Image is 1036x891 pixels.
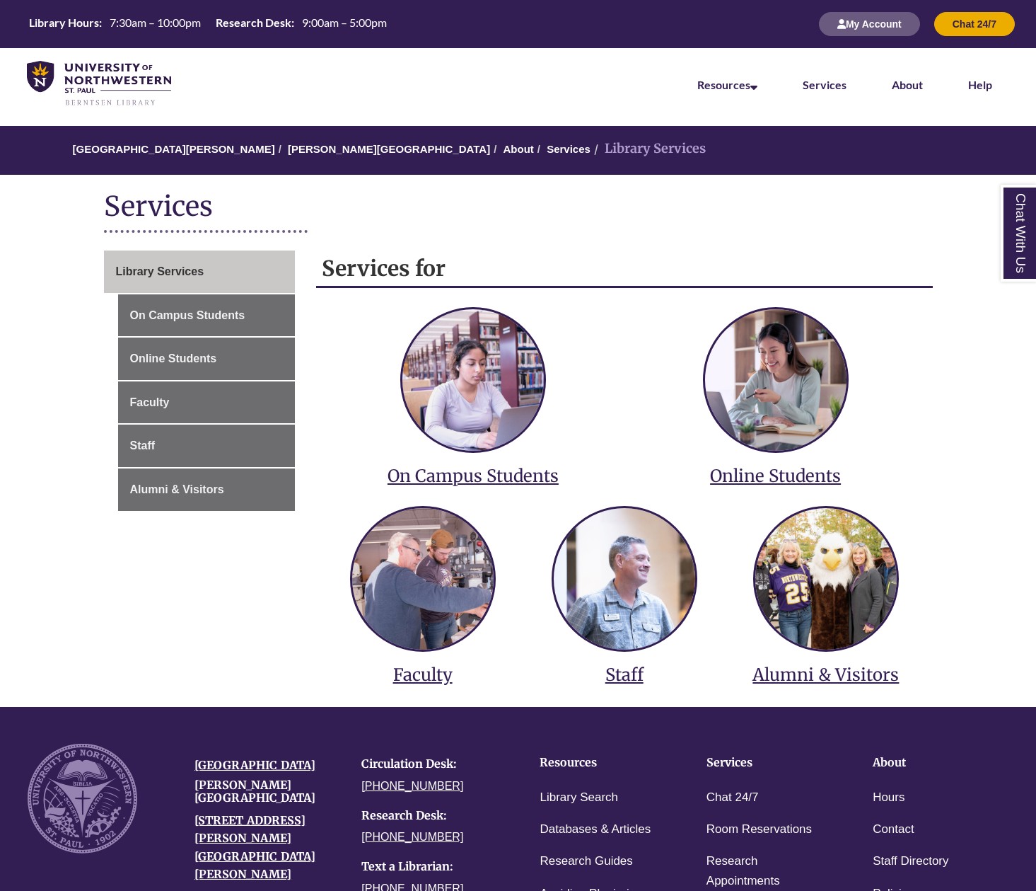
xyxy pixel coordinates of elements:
h4: Resources [540,757,662,769]
a: Library Services [104,251,296,293]
a: Services [803,78,846,91]
a: Chat 24/7 [934,18,1015,30]
span: 9:00am – 5:00pm [302,16,387,29]
h3: Online Students [635,465,916,487]
img: UNWSP Library Logo [27,61,171,107]
a: Databases & Articles [540,820,651,840]
a: Library Search [540,788,618,808]
a: [PERSON_NAME][GEOGRAPHIC_DATA] [288,143,490,155]
a: Hours Today [23,15,392,34]
a: Staff Directory [873,851,948,872]
a: On Campus Students [118,294,296,337]
a: Resources [697,78,757,91]
h3: Alumni & Visitors [735,664,916,686]
a: [PHONE_NUMBER] [361,831,463,843]
th: Library Hours: [23,15,104,30]
a: My Account [819,18,920,30]
li: Library Services [590,139,706,159]
img: services for on campus students [402,309,544,451]
span: 7:30am – 10:00pm [110,16,201,29]
th: Research Desk: [210,15,296,30]
a: About [503,143,533,155]
img: services for alumni and visitors [755,508,897,650]
a: [GEOGRAPHIC_DATA][PERSON_NAME] [73,143,275,155]
a: Alumni & Visitors [118,469,296,511]
img: services for staff [554,508,695,650]
a: Room Reservations [706,820,812,840]
table: Hours Today [23,15,392,33]
a: Contact [873,820,914,840]
a: services for staff Staff [534,494,714,686]
h4: Services [706,757,829,769]
a: Online Students [118,338,296,380]
a: Help [968,78,992,91]
button: Chat 24/7 [934,12,1015,36]
a: Chat 24/7 [706,788,759,808]
a: Services [547,143,590,155]
a: services for online students Online Students [635,295,916,487]
a: Hours [873,788,904,808]
h3: On Campus Students [332,465,614,487]
button: My Account [819,12,920,36]
h3: Faculty [332,664,513,686]
h4: Text a Librarian: [361,861,507,873]
a: Research Guides [540,851,632,872]
h4: [PERSON_NAME][GEOGRAPHIC_DATA] [194,779,340,804]
h4: About [873,757,995,769]
a: services for alumni and visitors Alumni & Visitors [735,494,916,686]
h4: Circulation Desk: [361,758,507,771]
span: Library Services [116,265,204,277]
h4: Research Desk: [361,810,507,822]
a: Staff [118,425,296,467]
img: UNW seal [28,744,137,853]
div: Guide Page Menu [104,251,296,511]
h1: Services [104,189,933,226]
a: services for on campus students On Campus Students [332,295,614,487]
h3: Staff [534,664,714,686]
a: Research Appointments [706,851,829,891]
a: About [892,78,923,91]
a: services for faculty Faculty [332,494,513,686]
a: [STREET_ADDRESS][PERSON_NAME][GEOGRAPHIC_DATA][PERSON_NAME] [194,813,315,882]
img: services for faculty [352,508,494,650]
a: Faculty [118,381,296,424]
a: [GEOGRAPHIC_DATA] [194,758,315,772]
img: services for online students [705,309,846,451]
a: [PHONE_NUMBER] [361,780,463,792]
h2: Services for [316,251,933,288]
